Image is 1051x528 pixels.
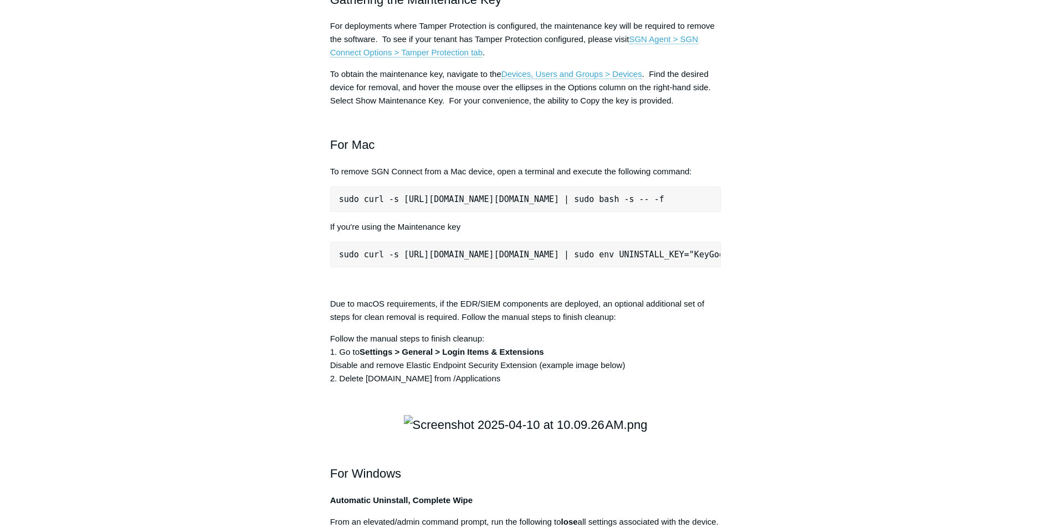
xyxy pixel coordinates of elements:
[330,242,721,267] pre: sudo curl -s [URL][DOMAIN_NAME][DOMAIN_NAME] | sudo env UNINSTALL_KEY="KeyGoesHere" bash -s -- -f
[330,116,721,154] h2: For Mac
[330,68,721,107] p: To obtain the maintenance key, navigate to the . Find the desired device for removal, and hover t...
[330,444,721,483] h2: For Windows
[501,69,642,79] a: Devices, Users and Groups > Devices
[330,19,721,59] p: For deployments where Tamper Protection is configured, the maintenance key will be required to re...
[561,517,578,526] strong: lose
[330,187,721,212] pre: sudo curl -s [URL][DOMAIN_NAME][DOMAIN_NAME] | sudo bash -s -- -f
[330,220,721,234] p: If you're using the Maintenance key
[330,332,721,385] p: Follow the manual steps to finish cleanup: 1. Go to Disable and remove Elastic Endpoint Security ...
[404,415,648,434] img: Screenshot 2025-04-10 at 10.09.26 AM.png
[360,347,544,356] strong: Settings > General > Login Items & Extensions
[330,495,473,505] strong: Automatic Uninstall, Complete Wipe
[330,297,721,324] p: Due to macOS requirements, if the EDR/SIEM components are deployed, an optional additional set of...
[330,165,721,178] p: To remove SGN Connect from a Mac device, open a terminal and execute the following command:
